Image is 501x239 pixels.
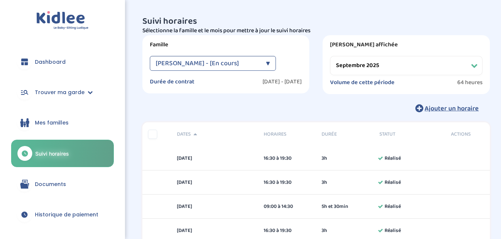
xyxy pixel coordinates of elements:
span: Dashboard [35,58,66,66]
span: [PERSON_NAME] - [En cours] [156,56,239,71]
a: Suivi horaires [11,140,114,167]
div: Actions [432,130,490,138]
div: ▼ [266,56,270,71]
p: Sélectionne la famille et le mois pour mettre à jour le suivi horaires [142,26,490,35]
span: 3h [322,179,327,186]
span: Ajouter un horaire [425,103,479,114]
label: [PERSON_NAME] affichée [330,41,482,49]
label: Durée de contrat [150,78,194,86]
label: [DATE] - [DATE] [263,78,302,86]
a: Trouver ma garde [11,79,114,106]
span: Mes familles [35,119,69,127]
img: logo.svg [36,11,89,30]
span: Horaires [264,130,310,138]
span: Historique de paiement [35,211,98,219]
h3: Suivi horaires [142,17,490,26]
span: 5h et 30min [322,203,348,210]
div: 16:30 à 19:30 [264,155,310,162]
a: Documents [11,171,114,197]
div: Statut [374,130,432,138]
span: Documents [35,180,66,188]
label: Famille [150,41,302,49]
span: 3h [322,227,327,235]
div: 16:30 à 19:30 [264,227,310,235]
div: Dates [171,130,258,138]
div: [DATE] [171,179,258,186]
div: 16:30 à 19:30 [264,179,310,186]
span: Réalisé [385,227,401,235]
span: Réalisé [385,203,401,210]
span: 3h [322,155,327,162]
label: Volume de cette période [330,79,395,86]
span: 64 heures [457,79,482,86]
div: [DATE] [171,227,258,235]
button: Ajouter un horaire [404,100,490,116]
div: [DATE] [171,203,258,210]
span: Réalisé [385,155,401,162]
div: 09:00 à 14:30 [264,203,310,210]
a: Mes familles [11,109,114,136]
a: Dashboard [11,49,114,75]
span: Suivi horaires [35,150,69,157]
div: Durée [316,130,374,138]
div: [DATE] [171,155,258,162]
span: Trouver ma garde [35,89,85,96]
span: Réalisé [385,179,401,186]
a: Historique de paiement [11,201,114,228]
